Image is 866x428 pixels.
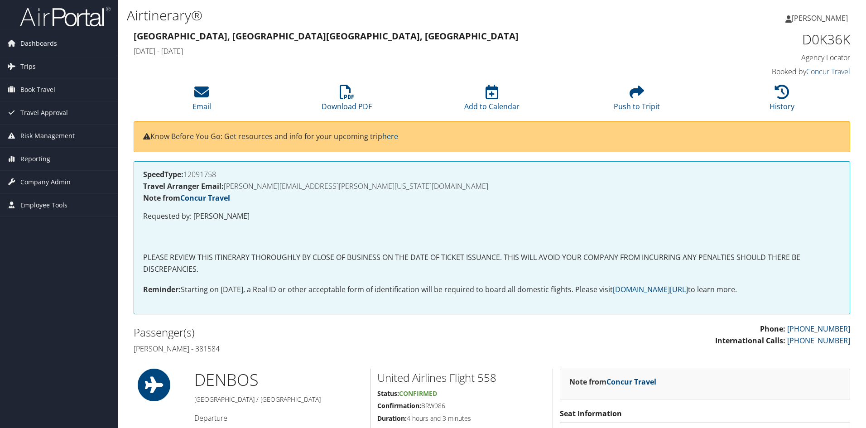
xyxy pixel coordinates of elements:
a: History [770,90,794,111]
span: Dashboards [20,32,57,55]
span: Trips [20,55,36,78]
a: Download PDF [322,90,372,111]
strong: Seat Information [560,409,622,418]
strong: Travel Arranger Email: [143,181,224,191]
h5: BRW986 [377,401,546,410]
p: Starting on [DATE], a Real ID or other acceptable form of identification will be required to boar... [143,284,841,296]
h4: [PERSON_NAME] - 381584 [134,344,485,354]
a: Push to Tripit [614,90,660,111]
a: [PHONE_NUMBER] [787,336,850,346]
a: [DOMAIN_NAME][URL] [613,284,688,294]
h1: D0K36K [681,30,850,49]
a: Concur Travel [180,193,230,203]
strong: Phone: [760,324,785,334]
a: Add to Calendar [464,90,520,111]
span: Risk Management [20,125,75,147]
p: Know Before You Go: Get resources and info for your upcoming trip [143,131,841,143]
strong: Note from [569,377,656,387]
strong: Duration: [377,414,407,423]
a: [PERSON_NAME] [785,5,857,32]
span: [PERSON_NAME] [792,13,848,23]
h2: Passenger(s) [134,325,485,340]
a: Email [192,90,211,111]
strong: SpeedType: [143,169,183,179]
strong: Note from [143,193,230,203]
h5: [GEOGRAPHIC_DATA] / [GEOGRAPHIC_DATA] [194,395,363,404]
h4: Agency Locator [681,53,850,63]
h4: Departure [194,413,363,423]
strong: Confirmation: [377,401,421,410]
strong: International Calls: [715,336,785,346]
h1: Airtinerary® [127,6,614,25]
a: [PHONE_NUMBER] [787,324,850,334]
span: Confirmed [399,389,437,398]
a: Concur Travel [606,377,656,387]
p: PLEASE REVIEW THIS ITINERARY THOROUGHLY BY CLOSE OF BUSINESS ON THE DATE OF TICKET ISSUANCE. THIS... [143,252,841,275]
span: Travel Approval [20,101,68,124]
a: Concur Travel [806,67,850,77]
p: Requested by: [PERSON_NAME] [143,211,841,222]
strong: Status: [377,389,399,398]
h5: 4 hours and 3 minutes [377,414,546,423]
span: Company Admin [20,171,71,193]
h1: DEN BOS [194,369,363,391]
h4: 12091758 [143,171,841,178]
span: Reporting [20,148,50,170]
span: Employee Tools [20,194,67,216]
h2: United Airlines Flight 558 [377,370,546,385]
a: here [382,131,398,141]
img: airportal-logo.png [20,6,111,27]
h4: Booked by [681,67,850,77]
h4: [PERSON_NAME][EMAIL_ADDRESS][PERSON_NAME][US_STATE][DOMAIN_NAME] [143,183,841,190]
strong: [GEOGRAPHIC_DATA], [GEOGRAPHIC_DATA] [GEOGRAPHIC_DATA], [GEOGRAPHIC_DATA] [134,30,519,42]
h4: [DATE] - [DATE] [134,46,668,56]
span: Book Travel [20,78,55,101]
strong: Reminder: [143,284,181,294]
